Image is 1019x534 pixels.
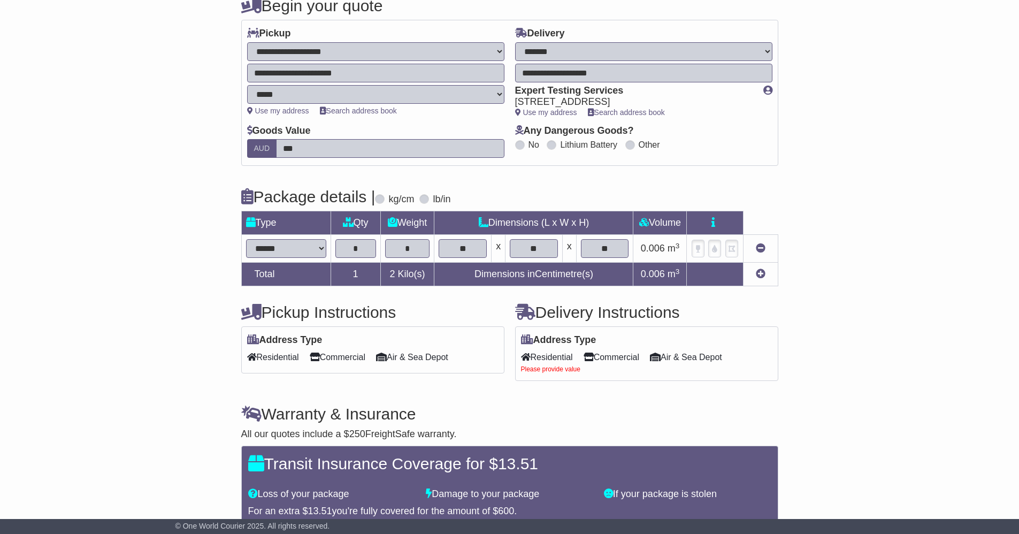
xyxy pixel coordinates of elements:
div: Damage to your package [420,489,599,500]
a: Search address book [588,108,665,117]
sup: 3 [676,268,680,276]
label: No [528,140,539,150]
a: Remove this item [756,243,765,254]
div: Loss of your package [243,489,421,500]
span: 0.006 [641,243,665,254]
label: Other [639,140,660,150]
label: AUD [247,139,277,158]
h4: Pickup Instructions [241,303,504,321]
label: Delivery [515,28,565,40]
span: Residential [247,349,299,365]
span: m [668,269,680,279]
h4: Warranty & Insurance [241,405,778,423]
div: For an extra $ you're fully covered for the amount of $ . [248,506,771,517]
div: Please provide value [521,365,772,373]
a: Use my address [247,106,309,115]
span: Air & Sea Depot [650,349,722,365]
span: Air & Sea Depot [376,349,448,365]
span: Commercial [584,349,639,365]
td: Kilo(s) [380,263,434,286]
div: All our quotes include a $ FreightSafe warranty. [241,429,778,440]
h4: Package details | [241,188,376,205]
td: Dimensions (L x W x H) [434,211,633,235]
div: [STREET_ADDRESS] [515,96,753,108]
a: Add new item [756,269,765,279]
a: Search address book [320,106,397,115]
span: Residential [521,349,573,365]
label: Address Type [247,334,323,346]
label: Goods Value [247,125,311,137]
span: Commercial [310,349,365,365]
div: Expert Testing Services [515,85,753,97]
span: 0.006 [641,269,665,279]
td: Weight [380,211,434,235]
td: Total [241,263,331,286]
td: Type [241,211,331,235]
label: Address Type [521,334,596,346]
span: © One World Courier 2025. All rights reserved. [175,522,330,530]
span: 13.51 [498,455,538,472]
h4: Transit Insurance Coverage for $ [248,455,771,472]
sup: 3 [676,242,680,250]
label: Pickup [247,28,291,40]
span: 13.51 [308,506,332,516]
label: lb/in [433,194,450,205]
td: x [562,235,576,263]
label: Lithium Battery [560,140,617,150]
label: kg/cm [388,194,414,205]
td: 1 [331,263,380,286]
td: Qty [331,211,380,235]
label: Any Dangerous Goods? [515,125,634,137]
div: If your package is stolen [599,489,777,500]
h4: Delivery Instructions [515,303,778,321]
span: m [668,243,680,254]
td: Dimensions in Centimetre(s) [434,263,633,286]
td: x [492,235,505,263]
span: 250 [349,429,365,439]
span: 2 [389,269,395,279]
span: 600 [498,506,514,516]
a: Use my address [515,108,577,117]
td: Volume [633,211,687,235]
